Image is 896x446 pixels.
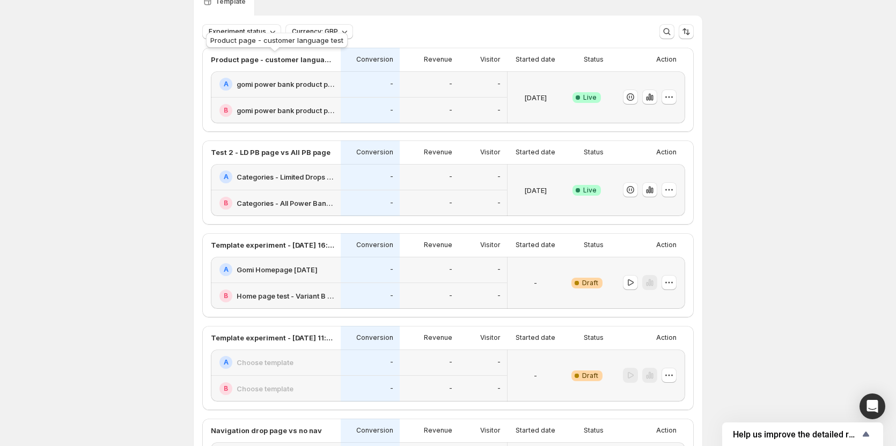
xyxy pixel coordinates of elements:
[534,370,537,381] p: -
[237,79,334,90] h2: gomi power bank product page
[497,106,501,115] p: -
[497,358,501,367] p: -
[497,384,501,393] p: -
[356,148,393,157] p: Conversion
[237,264,318,275] h2: Gomi Homepage [DATE]
[582,371,598,380] span: Draft
[516,426,555,435] p: Started date
[449,80,452,88] p: -
[584,55,604,64] p: Status
[237,105,334,116] h2: gomi power bank product page - [DATE] test
[497,265,501,274] p: -
[516,241,555,249] p: Started date
[733,428,872,441] button: Show survey - Help us improve the detailed report for A/B campaigns
[584,426,604,435] p: Status
[679,24,694,39] button: Sort the results
[497,80,501,88] p: -
[480,241,501,249] p: Visitor
[449,384,452,393] p: -
[390,265,393,274] p: -
[584,241,604,249] p: Status
[480,55,501,64] p: Visitor
[237,383,293,394] h2: Choose template
[584,148,604,157] p: Status
[497,199,501,207] p: -
[390,199,393,207] p: -
[292,27,338,36] span: Currency: GBP
[480,148,501,157] p: Visitor
[424,426,452,435] p: Revenue
[224,199,228,207] h2: B
[733,429,860,440] span: Help us improve the detailed report for A/B campaigns
[583,93,597,102] span: Live
[584,333,604,342] p: Status
[424,333,452,342] p: Revenue
[390,106,393,115] p: -
[449,173,452,181] p: -
[211,54,334,65] p: Product page - customer language test
[237,357,293,368] h2: Choose template
[582,279,598,287] span: Draft
[211,240,334,250] p: Template experiment - [DATE] 16:31:33
[237,291,334,301] h2: Home page test - Variant B [DATE]
[237,172,334,182] h2: Categories - Limited Drops - [DATE]
[424,55,452,64] p: Revenue
[224,80,229,88] h2: A
[390,384,393,393] p: -
[656,148,677,157] p: Action
[449,199,452,207] p: -
[497,173,501,181] p: -
[424,148,452,157] p: Revenue
[237,198,334,209] h2: Categories - All Power Banks - [DATE]
[524,185,547,196] p: [DATE]
[224,292,228,300] h2: B
[224,173,229,181] h2: A
[449,106,452,115] p: -
[583,186,597,195] span: Live
[480,426,501,435] p: Visitor
[516,55,555,64] p: Started date
[656,55,677,64] p: Action
[656,333,677,342] p: Action
[516,333,555,342] p: Started date
[209,27,266,36] span: Experiment status
[356,333,393,342] p: Conversion
[202,24,281,39] button: Experiment status
[356,426,393,435] p: Conversion
[356,241,393,249] p: Conversion
[449,265,452,274] p: -
[534,278,537,288] p: -
[224,384,228,393] h2: B
[211,332,334,343] p: Template experiment - [DATE] 11:02:52
[224,358,229,367] h2: A
[480,333,501,342] p: Visitor
[656,426,677,435] p: Action
[497,292,501,300] p: -
[224,265,229,274] h2: A
[390,358,393,367] p: -
[356,55,393,64] p: Conversion
[390,80,393,88] p: -
[449,292,452,300] p: -
[285,24,353,39] button: Currency: GBP
[424,241,452,249] p: Revenue
[390,292,393,300] p: -
[211,147,331,158] p: Test 2 - LD PB page vs All PB page
[390,173,393,181] p: -
[860,393,885,419] div: Open Intercom Messenger
[211,425,322,436] p: Navigation drop page vs no nav
[516,148,555,157] p: Started date
[449,358,452,367] p: -
[656,241,677,249] p: Action
[224,106,228,115] h2: B
[524,92,547,103] p: [DATE]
